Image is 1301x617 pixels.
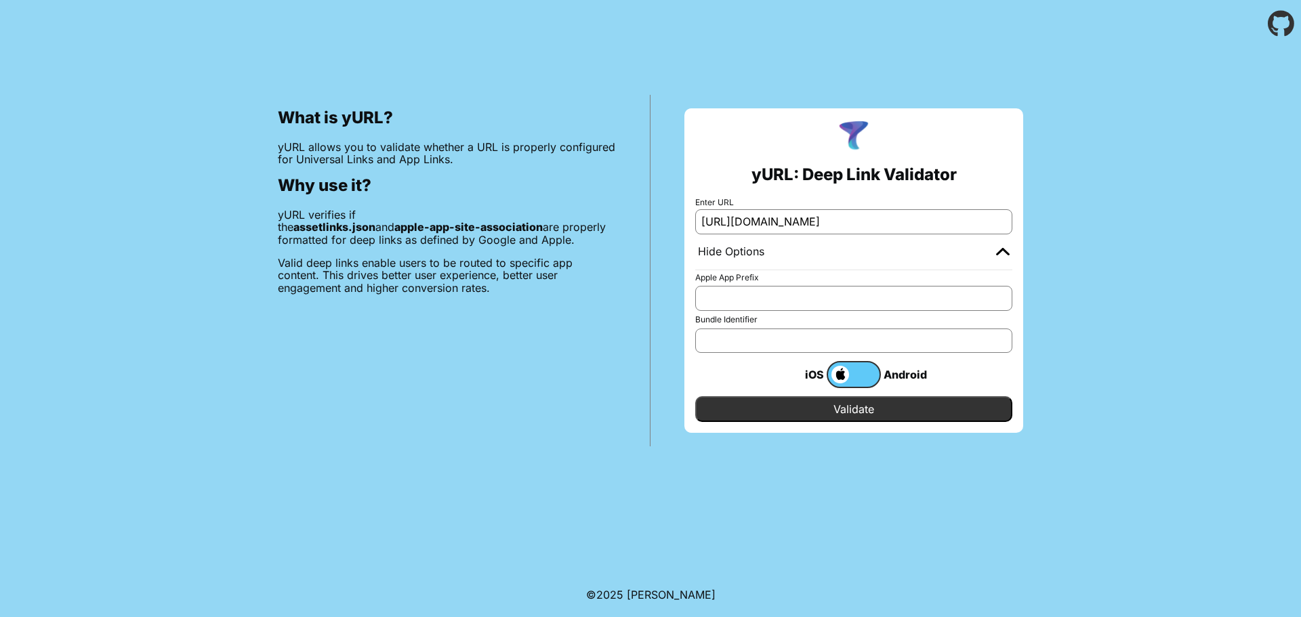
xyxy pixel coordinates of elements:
[836,119,871,154] img: yURL Logo
[695,198,1012,207] label: Enter URL
[695,315,1012,324] label: Bundle Identifier
[596,588,623,601] span: 2025
[751,165,957,184] h2: yURL: Deep Link Validator
[996,247,1010,255] img: chevron
[627,588,716,601] a: Michael Ibragimchayev's Personal Site
[278,108,616,127] h2: What is yURL?
[881,366,935,383] div: Android
[293,220,375,234] b: assetlinks.json
[278,209,616,246] p: yURL verifies if the and are properly formatted for deep links as defined by Google and Apple.
[695,396,1012,422] input: Validate
[772,366,827,383] div: iOS
[695,209,1012,234] input: e.g. https://app.chayev.com/xyx
[695,273,1012,282] label: Apple App Prefix
[698,245,764,259] div: Hide Options
[278,257,616,294] p: Valid deep links enable users to be routed to specific app content. This drives better user exper...
[586,572,716,617] footer: ©
[278,141,616,166] p: yURL allows you to validate whether a URL is properly configured for Universal Links and App Links.
[394,220,543,234] b: apple-app-site-association
[278,176,616,195] h2: Why use it?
